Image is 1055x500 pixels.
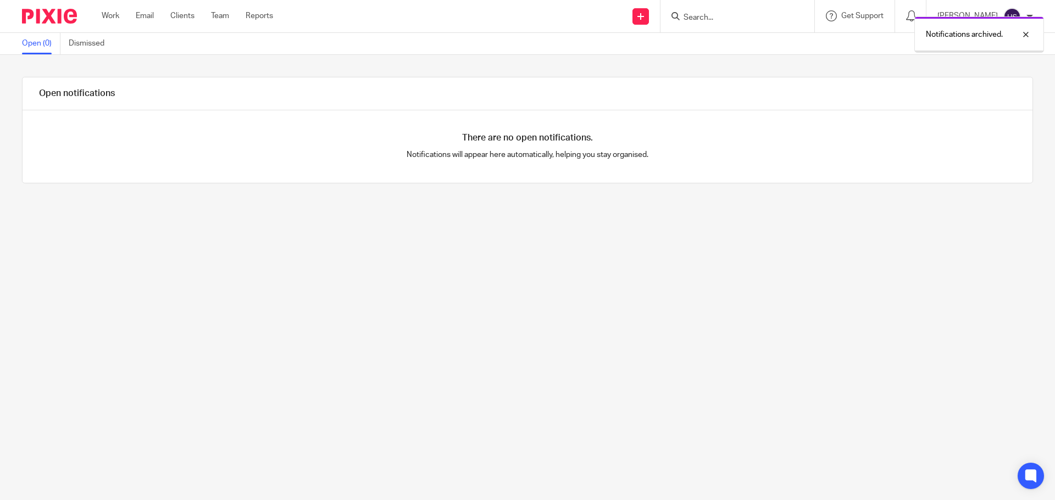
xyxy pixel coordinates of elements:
[69,33,113,54] a: Dismissed
[102,10,119,21] a: Work
[926,29,1003,40] p: Notifications archived.
[170,10,195,21] a: Clients
[39,88,115,99] h1: Open notifications
[275,149,780,160] p: Notifications will appear here automatically, helping you stay organised.
[22,33,60,54] a: Open (0)
[136,10,154,21] a: Email
[1003,8,1021,25] img: svg%3E
[22,9,77,24] img: Pixie
[462,132,593,144] h4: There are no open notifications.
[246,10,273,21] a: Reports
[211,10,229,21] a: Team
